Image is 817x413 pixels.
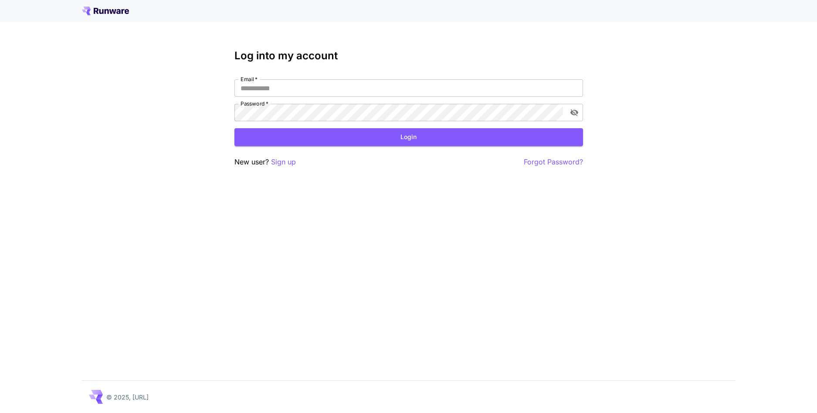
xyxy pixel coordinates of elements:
p: New user? [234,157,296,167]
label: Password [241,100,268,107]
h3: Log into my account [234,50,583,62]
button: Login [234,128,583,146]
button: Forgot Password? [524,157,583,167]
button: toggle password visibility [566,105,582,120]
label: Email [241,75,258,83]
button: Sign up [271,157,296,167]
p: © 2025, [URL] [106,393,149,402]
